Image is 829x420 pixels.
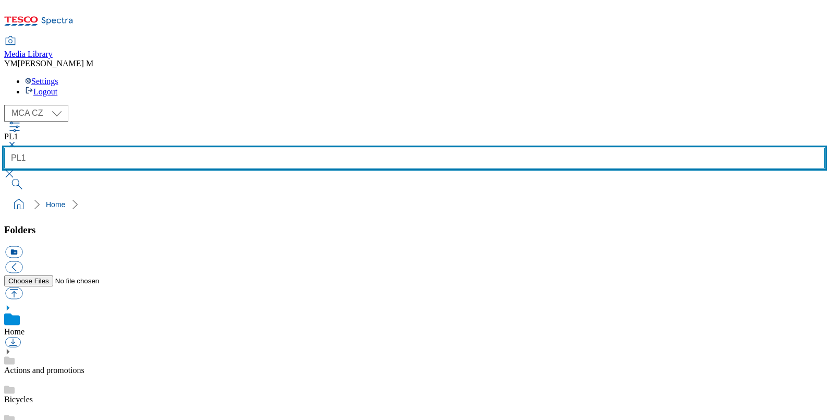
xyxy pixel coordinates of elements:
[10,196,27,213] a: home
[4,327,25,336] a: Home
[4,132,18,141] span: PL1
[4,366,84,375] a: Actions and promotions
[4,37,53,59] a: Media Library
[25,87,57,96] a: Logout
[18,59,93,68] span: [PERSON_NAME] M
[4,59,18,68] span: YM
[4,395,33,404] a: Bicycles
[25,77,58,86] a: Settings
[46,200,65,209] a: Home
[4,224,825,236] h3: Folders
[4,50,53,58] span: Media Library
[4,195,825,214] nav: breadcrumb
